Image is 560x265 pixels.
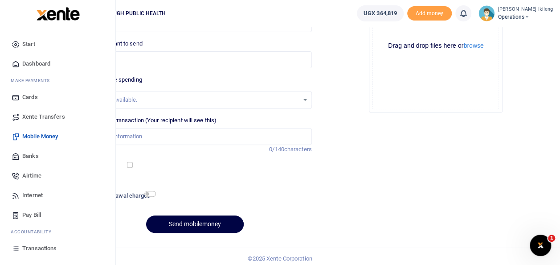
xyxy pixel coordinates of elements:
[22,191,43,200] span: Internet
[407,9,452,16] a: Add money
[22,93,38,102] span: Cards
[7,166,108,186] a: Airtime
[78,51,311,68] input: UGX
[7,74,108,87] li: M
[7,87,108,107] a: Cards
[353,5,407,21] li: Wallet ballance
[22,244,57,253] span: Transactions
[7,186,108,205] a: Internet
[7,225,108,239] li: Ac
[7,54,108,74] a: Dashboard
[22,132,58,141] span: Mobile Money
[22,112,65,121] span: Xente Transfers
[7,239,108,258] a: Transactions
[7,146,108,166] a: Banks
[269,146,284,153] span: 0/140
[463,42,483,49] button: browse
[78,128,311,145] input: Enter extra information
[22,171,41,180] span: Airtime
[407,6,452,21] span: Add money
[7,34,108,54] a: Start
[22,59,50,68] span: Dashboard
[36,10,80,17] a: logo-small logo-large logo-large
[15,77,50,84] span: ake Payments
[7,107,108,127] a: Xente Transfers
[84,95,298,104] div: No options available.
[548,235,555,242] span: 1
[78,116,217,125] label: Memo for this transaction (Your recipient will see this)
[530,235,551,256] iframe: Intercom live chat
[37,7,80,21] img: logo-large
[146,215,244,233] button: Send mobilemoney
[284,146,312,153] span: characters
[478,5,553,21] a: profile-user [PERSON_NAME] Ikileng Operations
[357,5,404,21] a: UGX 364,819
[407,6,452,21] li: Toup your wallet
[22,152,39,161] span: Banks
[498,13,553,21] span: Operations
[22,211,41,219] span: Pay Bill
[7,205,108,225] a: Pay Bill
[498,6,553,13] small: [PERSON_NAME] Ikileng
[22,40,35,49] span: Start
[478,5,495,21] img: profile-user
[373,41,499,50] div: Drag and drop files here or
[364,9,397,18] span: UGX 364,819
[7,127,108,146] a: Mobile Money
[17,228,51,235] span: countability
